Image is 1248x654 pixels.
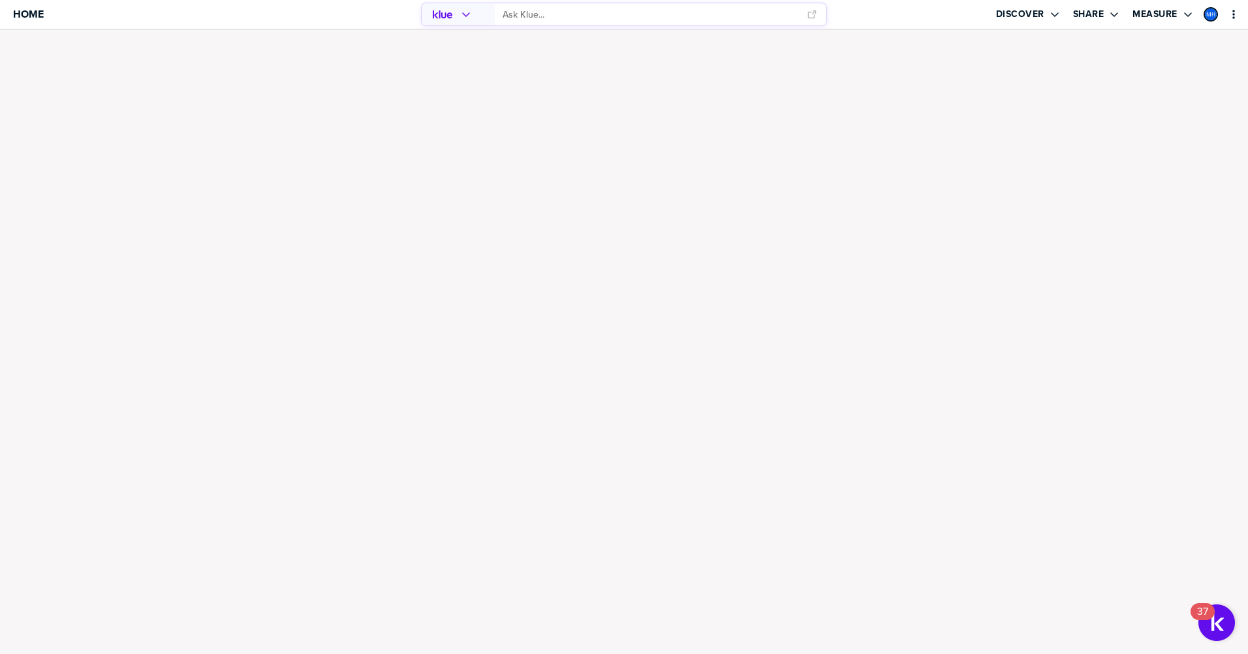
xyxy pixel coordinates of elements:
label: Share [1073,8,1104,20]
label: Measure [1132,8,1178,20]
div: Mike Hossick [1204,7,1218,22]
button: Open Resource Center, 37 new notifications [1198,604,1235,641]
div: 37 [1197,612,1208,629]
a: Edit Profile [1202,6,1219,23]
span: Home [13,8,44,20]
img: 6acf4c2e2243666cabb8b496544209ea-sml.png [1205,8,1217,20]
input: Ask Klue... [503,4,798,25]
label: Discover [996,8,1044,20]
